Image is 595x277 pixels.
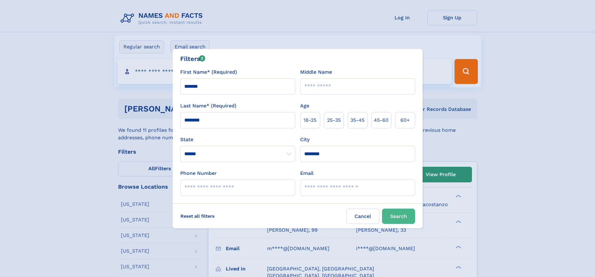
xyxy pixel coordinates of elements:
[300,170,314,177] label: Email
[180,54,206,63] div: Filters
[300,102,309,110] label: Age
[180,68,237,76] label: First Name* (Required)
[350,116,364,124] span: 35‑45
[400,116,410,124] span: 60+
[304,116,316,124] span: 18‑25
[374,116,389,124] span: 45‑60
[346,209,379,224] label: Cancel
[180,136,295,143] label: State
[327,116,341,124] span: 25‑35
[180,102,236,110] label: Last Name* (Required)
[180,170,217,177] label: Phone Number
[300,68,332,76] label: Middle Name
[176,209,219,224] label: Reset all filters
[300,136,310,143] label: City
[382,209,415,224] button: Search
